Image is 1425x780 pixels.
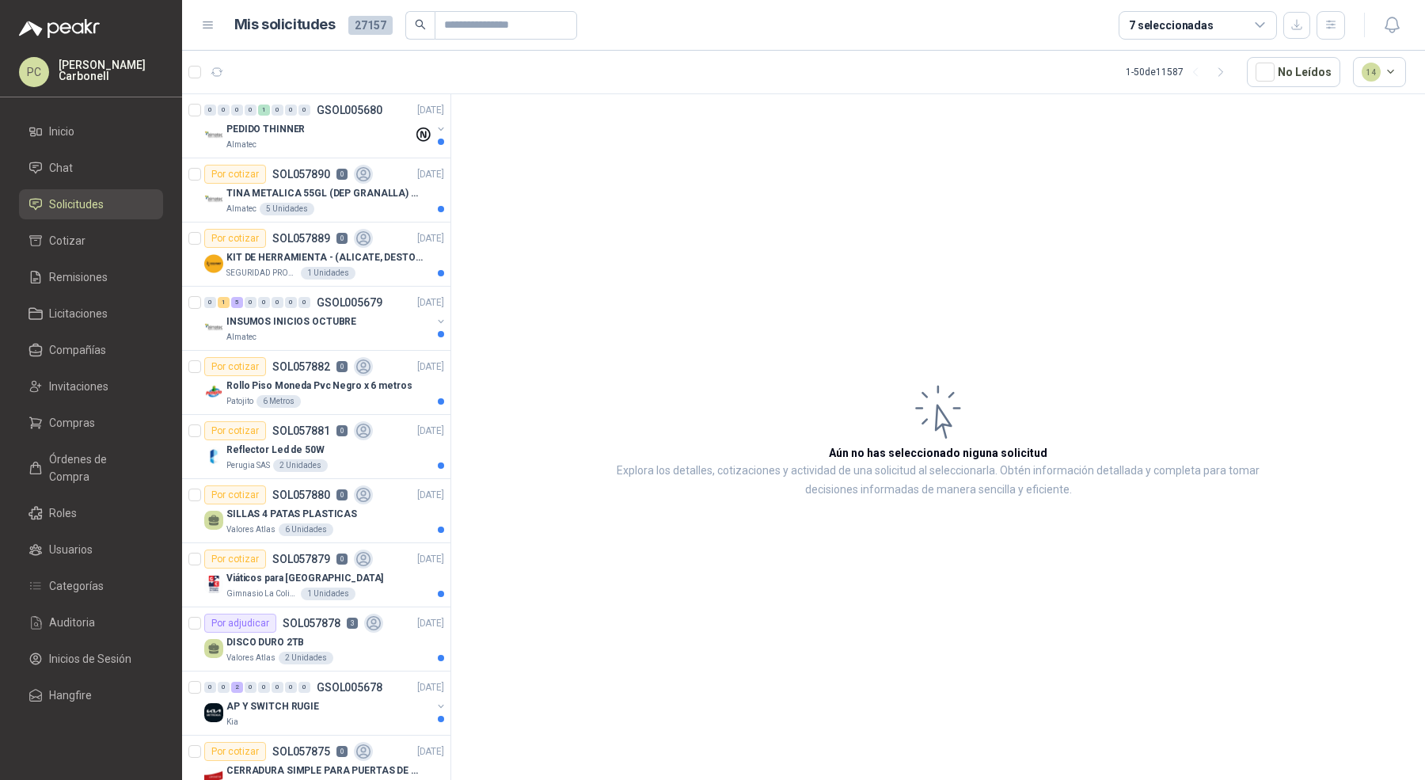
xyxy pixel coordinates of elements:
[226,507,357,522] p: SILLAS 4 PATAS PLASTICAS
[1247,57,1340,87] button: No Leídos
[49,305,108,322] span: Licitaciones
[49,414,95,432] span: Compras
[19,535,163,565] a: Usuarios
[231,297,243,308] div: 5
[204,318,223,337] img: Company Logo
[226,635,304,650] p: DISCO DURO 2TB
[285,297,297,308] div: 0
[336,425,348,436] p: 0
[19,371,163,401] a: Invitaciones
[336,489,348,500] p: 0
[226,523,275,536] p: Valores Atlas
[204,703,223,722] img: Company Logo
[336,233,348,244] p: 0
[226,267,298,280] p: SEGURIDAD PROVISER LTDA
[204,550,266,569] div: Por cotizar
[226,443,325,458] p: Reflector Led de 50W
[204,447,223,466] img: Company Logo
[226,699,319,714] p: AP Y SWITCH RUGIE
[19,57,49,87] div: PC
[204,254,223,273] img: Company Logo
[417,488,444,503] p: [DATE]
[204,382,223,401] img: Company Logo
[272,489,330,500] p: SOL057880
[336,169,348,180] p: 0
[59,59,163,82] p: [PERSON_NAME] Carbonell
[260,203,314,215] div: 5 Unidades
[204,101,447,151] a: 0 0 0 0 1 0 0 0 GSOL005680[DATE] Company LogoPEDIDO THINNERAlmatec
[226,250,424,265] p: KIT DE HERRAMIENTA - (ALICATE, DESTORNILLADOR,LLAVE DE EXPANSION, CRUCETA,LLAVE FIJA)
[204,742,266,761] div: Por cotizar
[417,360,444,375] p: [DATE]
[226,122,305,137] p: PEDIDO THINNER
[19,19,100,38] img: Logo peakr
[204,485,266,504] div: Por cotizar
[49,650,131,668] span: Inicios de Sesión
[301,267,355,280] div: 1 Unidades
[49,614,95,631] span: Auditoria
[417,424,444,439] p: [DATE]
[829,444,1047,462] h3: Aún no has seleccionado niguna solicitud
[218,682,230,693] div: 0
[226,395,253,408] p: Patojito
[19,680,163,710] a: Hangfire
[204,293,447,344] a: 0 1 5 0 0 0 0 0 GSOL005679[DATE] Company LogoINSUMOS INICIOS OCTUBREAlmatec
[226,186,424,201] p: TINA METALICA 55GL (DEP GRANALLA) CON TAPA
[272,361,330,372] p: SOL057882
[204,297,216,308] div: 0
[417,616,444,631] p: [DATE]
[226,571,383,586] p: Viáticos para [GEOGRAPHIC_DATA]
[204,614,276,633] div: Por adjudicar
[19,299,163,329] a: Licitaciones
[417,744,444,759] p: [DATE]
[226,314,356,329] p: INSUMOS INICIOS OCTUBRE
[49,123,74,140] span: Inicio
[182,415,450,479] a: Por cotizarSOL0578810[DATE] Company LogoReflector Led de 50WPerugia SAS2 Unidades
[336,361,348,372] p: 0
[258,297,270,308] div: 0
[226,331,256,344] p: Almatec
[279,523,333,536] div: 6 Unidades
[317,682,382,693] p: GSOL005678
[182,543,450,607] a: Por cotizarSOL0578790[DATE] Company LogoViáticos para [GEOGRAPHIC_DATA]Gimnasio La Colina1 Unidades
[226,716,238,729] p: Kia
[417,231,444,246] p: [DATE]
[49,378,108,395] span: Invitaciones
[19,189,163,219] a: Solicitudes
[204,165,266,184] div: Por cotizar
[49,232,85,249] span: Cotizar
[272,682,283,693] div: 0
[226,203,256,215] p: Almatec
[1129,17,1214,34] div: 7 seleccionadas
[204,126,223,145] img: Company Logo
[49,504,77,522] span: Roles
[49,451,148,485] span: Órdenes de Compra
[204,678,447,729] a: 0 0 2 0 0 0 0 0 GSOL005678[DATE] Company LogoAP Y SWITCH RUGIEKia
[273,459,328,472] div: 2 Unidades
[182,351,450,415] a: Por cotizarSOL0578820[DATE] Company LogoRollo Piso Moneda Pvc Negro x 6 metrosPatojito6 Metros
[226,588,298,600] p: Gimnasio La Colina
[348,16,393,35] span: 27157
[301,588,355,600] div: 1 Unidades
[272,233,330,244] p: SOL057889
[231,682,243,693] div: 2
[19,262,163,292] a: Remisiones
[204,421,266,440] div: Por cotizar
[204,229,266,248] div: Por cotizar
[279,652,333,664] div: 2 Unidades
[19,444,163,492] a: Órdenes de Compra
[204,357,266,376] div: Por cotizar
[258,682,270,693] div: 0
[204,190,223,209] img: Company Logo
[19,335,163,365] a: Compañías
[272,169,330,180] p: SOL057890
[298,105,310,116] div: 0
[256,395,301,408] div: 6 Metros
[283,618,340,629] p: SOL057878
[272,425,330,436] p: SOL057881
[49,577,104,595] span: Categorías
[218,105,230,116] div: 0
[347,618,358,629] p: 3
[610,462,1267,500] p: Explora los detalles, cotizaciones y actividad de una solicitud al seleccionarla. Obtén informaci...
[218,297,230,308] div: 1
